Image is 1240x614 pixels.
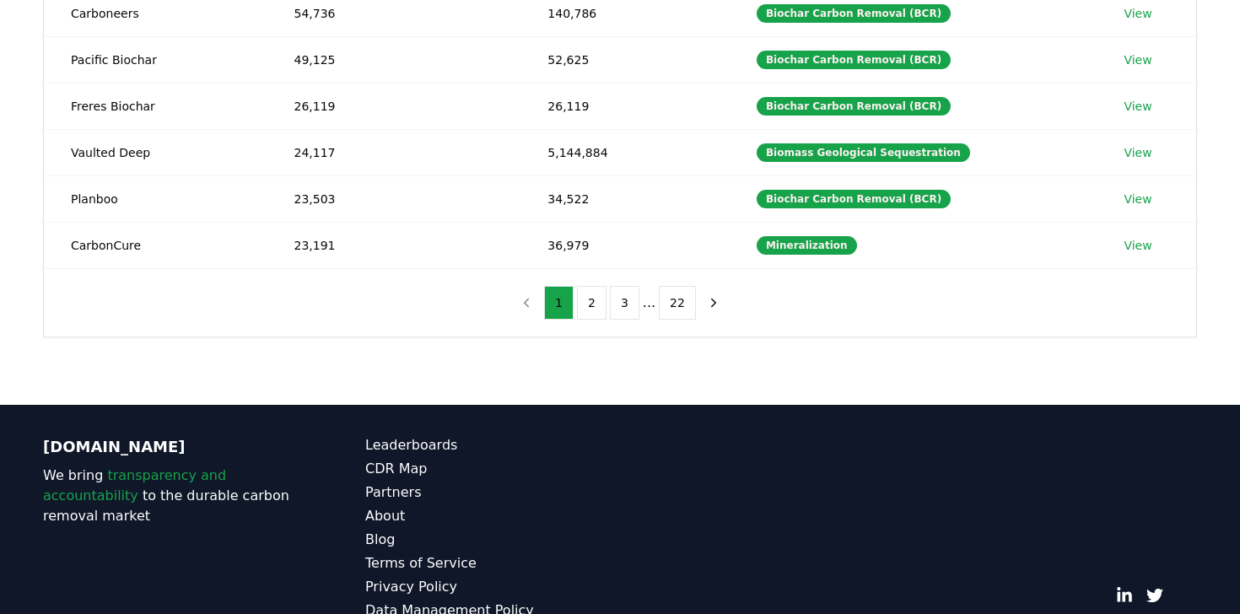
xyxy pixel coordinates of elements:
[44,83,267,129] td: Freres Biochar
[267,83,520,129] td: 26,119
[267,175,520,222] td: 23,503
[44,36,267,83] td: Pacific Biochar
[43,467,226,504] span: transparency and accountability
[1124,191,1151,207] a: View
[365,577,620,597] a: Privacy Policy
[520,83,730,129] td: 26,119
[1124,237,1151,254] a: View
[365,553,620,574] a: Terms of Service
[659,286,696,320] button: 22
[365,459,620,479] a: CDR Map
[43,466,298,526] p: We bring to the durable carbon removal market
[44,222,267,268] td: CarbonCure
[365,435,620,455] a: Leaderboards
[44,175,267,222] td: Planboo
[577,286,607,320] button: 2
[757,236,857,255] div: Mineralization
[544,286,574,320] button: 1
[1146,587,1163,604] a: Twitter
[1124,51,1151,68] a: View
[757,97,951,116] div: Biochar Carbon Removal (BCR)
[757,190,951,208] div: Biochar Carbon Removal (BCR)
[520,222,730,268] td: 36,979
[365,506,620,526] a: About
[365,482,620,503] a: Partners
[757,51,951,69] div: Biochar Carbon Removal (BCR)
[1124,5,1151,22] a: View
[1116,587,1133,604] a: LinkedIn
[757,143,970,162] div: Biomass Geological Sequestration
[610,286,639,320] button: 3
[43,435,298,459] p: [DOMAIN_NAME]
[267,129,520,175] td: 24,117
[520,36,730,83] td: 52,625
[1124,144,1151,161] a: View
[520,129,730,175] td: 5,144,884
[1124,98,1151,115] a: View
[643,293,655,313] li: ...
[757,4,951,23] div: Biochar Carbon Removal (BCR)
[267,222,520,268] td: 23,191
[267,36,520,83] td: 49,125
[520,175,730,222] td: 34,522
[699,286,728,320] button: next page
[365,530,620,550] a: Blog
[44,129,267,175] td: Vaulted Deep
